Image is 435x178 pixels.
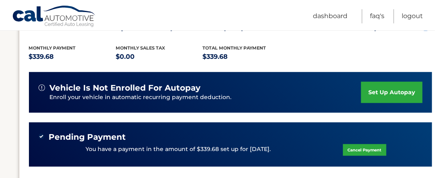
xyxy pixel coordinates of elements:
a: Dashboard [313,9,347,23]
span: Monthly sales Tax [116,45,165,51]
img: check-green.svg [39,134,44,139]
p: $0.00 [116,51,203,62]
span: vehicle is not enrolled for autopay [50,83,201,93]
a: FAQ's [370,9,384,23]
span: Pending Payment [49,132,126,142]
a: Cancel Payment [343,144,386,156]
p: $339.68 [203,51,290,62]
p: Enroll your vehicle in automatic recurring payment deduction. [50,93,361,102]
a: set up autopay [361,82,422,103]
span: Total Monthly Payment [203,45,266,51]
p: $339.68 [29,51,116,62]
img: alert-white.svg [39,85,45,91]
span: Monthly Payment [29,45,76,51]
p: You have a payment in the amount of $339.68 set up for [DATE]. [86,145,271,154]
a: Logout [402,9,423,23]
a: Cal Automotive [12,5,96,29]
